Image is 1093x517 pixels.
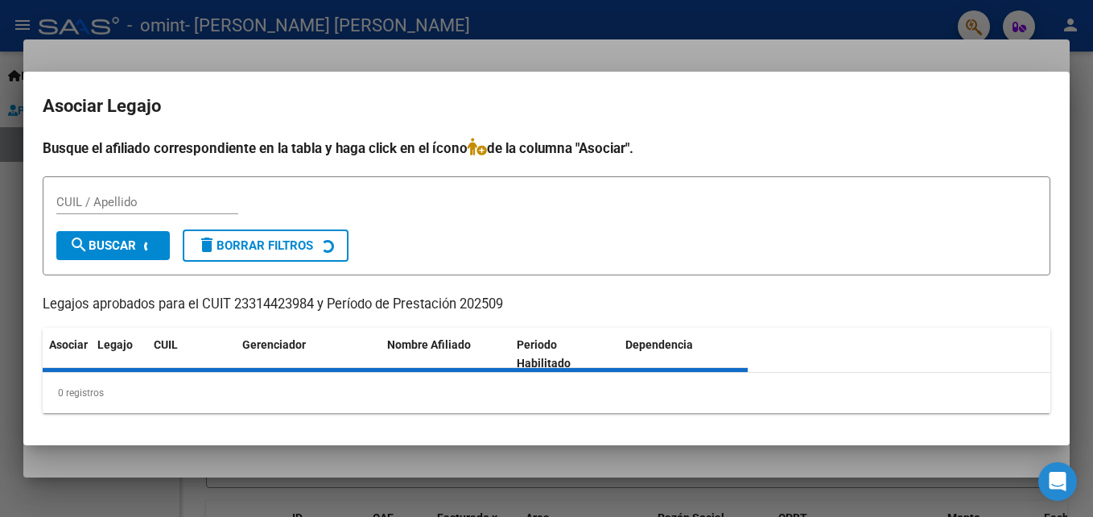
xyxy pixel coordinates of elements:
button: Borrar Filtros [183,230,349,262]
mat-icon: delete [197,235,217,254]
mat-icon: search [69,235,89,254]
span: CUIL [154,338,178,351]
span: Borrar Filtros [197,238,313,253]
div: Open Intercom Messenger [1038,462,1077,501]
span: Buscar [69,238,136,253]
span: Asociar [49,338,88,351]
datatable-header-cell: Nombre Afiliado [381,328,510,381]
div: 0 registros [43,373,1050,413]
datatable-header-cell: Gerenciador [236,328,381,381]
span: Gerenciador [242,338,306,351]
p: Legajos aprobados para el CUIT 23314423984 y Período de Prestación 202509 [43,295,1050,315]
h2: Asociar Legajo [43,91,1050,122]
span: Nombre Afiliado [387,338,471,351]
datatable-header-cell: CUIL [147,328,236,381]
datatable-header-cell: Legajo [91,328,147,381]
datatable-header-cell: Asociar [43,328,91,381]
datatable-header-cell: Periodo Habilitado [510,328,619,381]
h4: Busque el afiliado correspondiente en la tabla y haga click en el ícono de la columna "Asociar". [43,138,1050,159]
span: Dependencia [625,338,693,351]
span: Legajo [97,338,133,351]
button: Buscar [56,231,170,260]
datatable-header-cell: Dependencia [619,328,749,381]
span: Periodo Habilitado [517,338,571,370]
